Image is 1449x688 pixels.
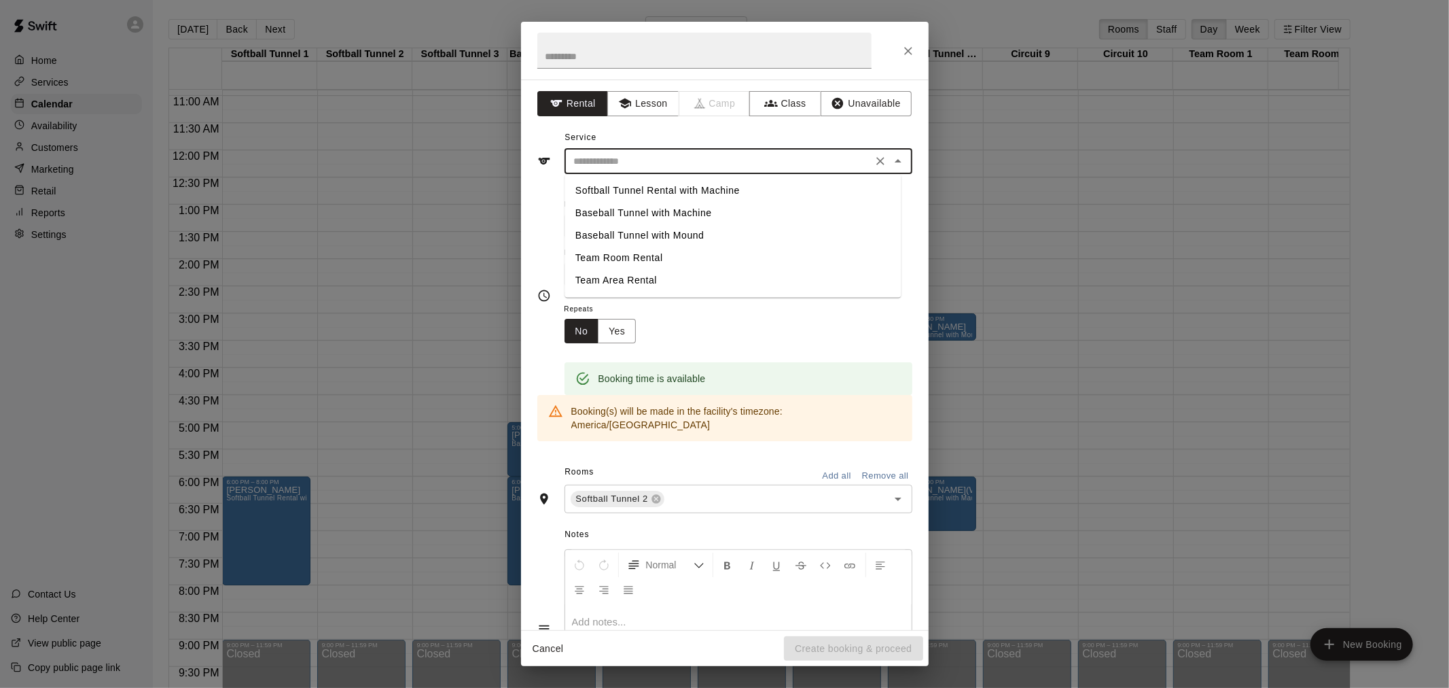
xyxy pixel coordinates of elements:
svg: Notes [537,622,551,636]
span: Normal [646,558,694,572]
li: Team Area Rental [565,269,901,292]
button: Format Underline [765,553,788,577]
button: Undo [568,553,591,577]
button: Clear [871,152,890,171]
svg: Timing [537,289,551,303]
button: Unavailable [821,91,912,116]
div: Booking time is available [598,366,706,391]
button: Close [896,39,920,63]
button: Add all [815,466,859,487]
button: Center Align [568,577,591,602]
button: Cancel [526,636,570,661]
li: Softball Tunnel Rental with Machine [565,179,901,202]
span: Notes [565,524,912,546]
li: Baseball Tunnel with Mound [565,224,901,247]
li: Team Room Rental [565,247,901,269]
button: Close [889,152,908,171]
span: Repeats [565,300,647,319]
button: Insert Code [814,553,837,577]
button: Left Align [869,553,892,577]
span: Softball Tunnel 2 [571,492,654,506]
button: Rental [537,91,609,116]
button: Yes [598,319,636,344]
div: Softball Tunnel 2 [571,491,664,507]
li: Baseball Tunnel with Machine [565,202,901,224]
span: Rooms [565,467,594,477]
button: Right Align [592,577,615,602]
button: Lesson [607,91,679,116]
button: No [565,319,599,344]
button: Class [749,91,821,116]
button: Formatting Options [622,553,710,577]
button: Format Strikethrough [789,553,812,577]
button: Justify Align [617,577,640,602]
div: Booking(s) will be made in the facility's timezone: America/[GEOGRAPHIC_DATA] [571,399,901,437]
button: Format Italics [740,553,764,577]
div: outlined button group [565,319,637,344]
button: Open [889,489,908,509]
button: Insert Link [838,553,861,577]
span: Service [565,133,596,142]
button: Redo [592,553,615,577]
svg: Service [537,154,551,168]
svg: Rooms [537,492,551,506]
span: Camps can only be created in the Services page [679,91,751,116]
button: Remove all [859,466,912,487]
button: Format Bold [716,553,739,577]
